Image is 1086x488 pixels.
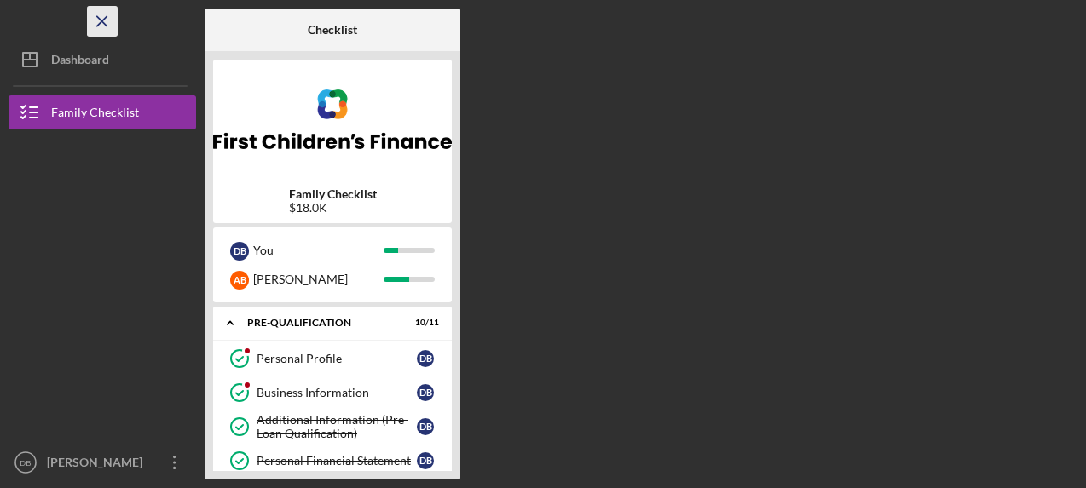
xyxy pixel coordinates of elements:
button: Family Checklist [9,95,196,129]
div: D B [417,384,434,401]
div: 10 / 11 [408,318,439,328]
div: A B [230,271,249,290]
div: D B [417,452,434,469]
div: D B [417,418,434,435]
img: Product logo [213,68,452,170]
a: Business InformationDB [222,376,443,410]
button: Dashboard [9,43,196,77]
button: DB[PERSON_NAME] [9,445,196,479]
div: Business Information [257,386,417,399]
div: Personal Profile [257,352,417,365]
a: Personal Financial StatementDB [222,444,443,478]
div: Additional Information (Pre-Loan Qualification) [257,413,417,440]
div: D B [417,350,434,367]
div: D B [230,242,249,261]
b: Family Checklist [289,187,377,201]
div: Family Checklist [51,95,139,134]
text: DB [20,458,31,468]
a: Personal ProfileDB [222,342,443,376]
b: Checklist [308,23,357,37]
div: Personal Financial Statement [257,454,417,468]
div: Pre-Qualification [247,318,396,328]
a: Additional Information (Pre-Loan Qualification)DB [222,410,443,444]
div: [PERSON_NAME] [253,265,384,294]
div: Dashboard [51,43,109,81]
div: $18.0K [289,201,377,215]
div: [PERSON_NAME] [43,445,153,484]
div: You [253,236,384,265]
